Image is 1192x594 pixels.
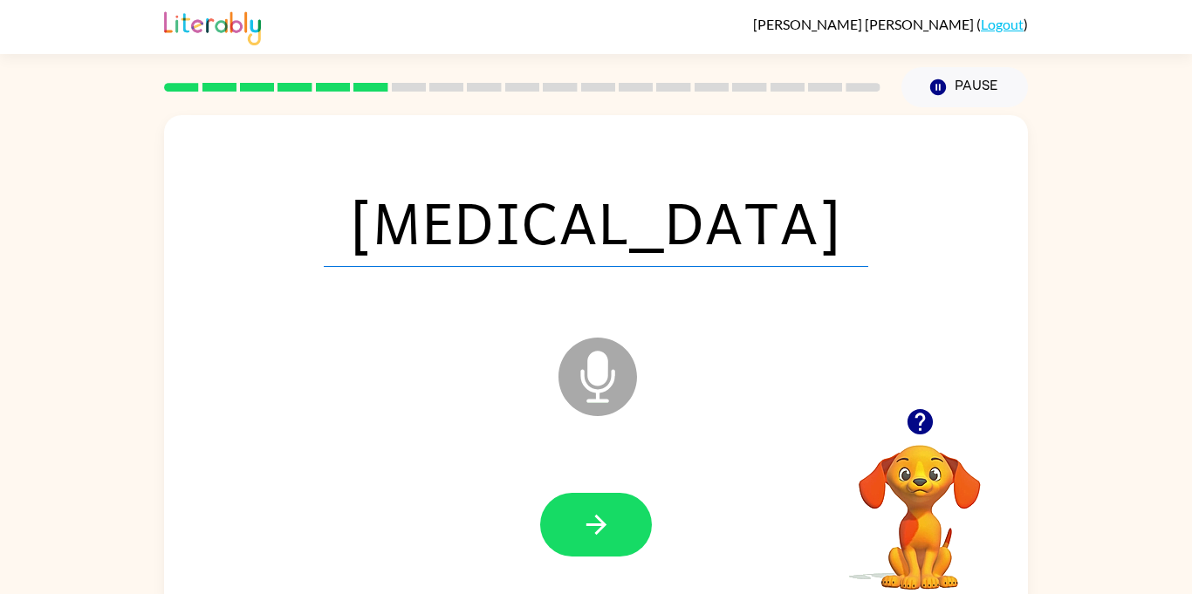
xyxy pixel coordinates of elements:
img: Literably [164,7,261,45]
button: Pause [901,67,1028,107]
div: ( ) [753,16,1028,32]
a: Logout [981,16,1024,32]
span: [PERSON_NAME] [PERSON_NAME] [753,16,976,32]
span: [MEDICAL_DATA] [324,176,868,267]
video: Your browser must support playing .mp4 files to use Literably. Please try using another browser. [832,418,1007,592]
